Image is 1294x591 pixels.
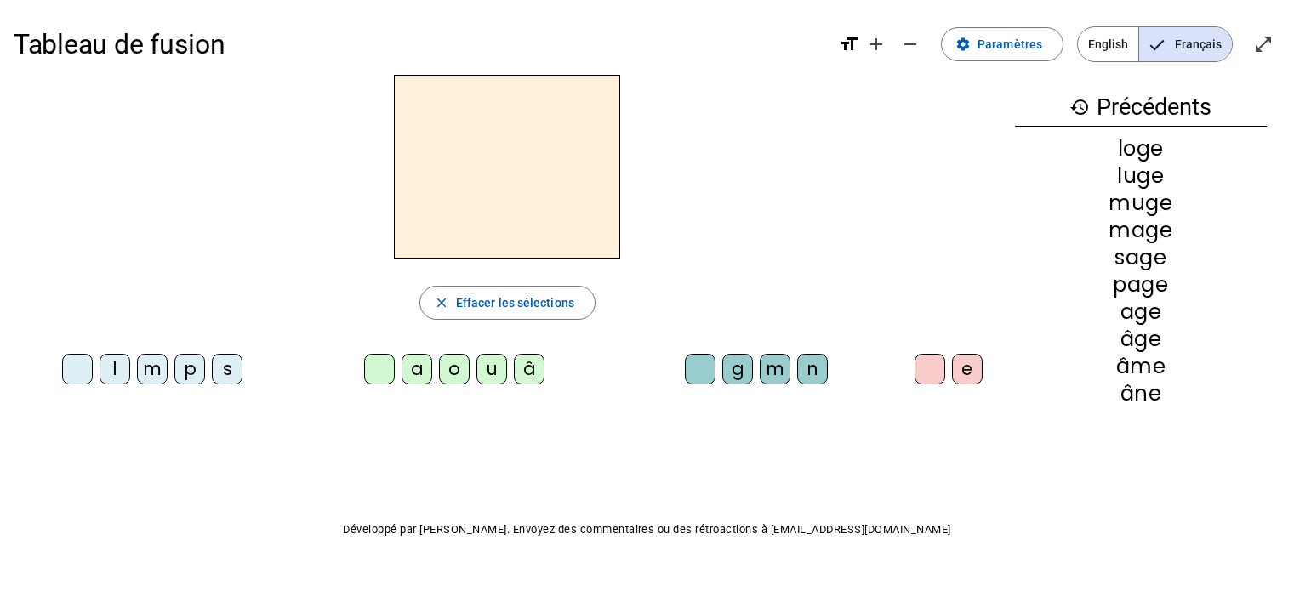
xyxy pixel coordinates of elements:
[1015,356,1267,377] div: âme
[941,27,1063,61] button: Paramètres
[760,354,790,384] div: m
[1078,27,1138,61] span: English
[439,354,470,384] div: o
[866,34,886,54] mat-icon: add
[1077,26,1233,62] mat-button-toggle-group: Language selection
[1015,220,1267,241] div: mage
[402,354,432,384] div: a
[722,354,753,384] div: g
[1015,193,1267,213] div: muge
[1015,88,1267,127] h3: Précédents
[419,286,596,320] button: Effacer les sélections
[434,295,449,310] mat-icon: close
[456,293,574,313] span: Effacer les sélections
[1015,139,1267,159] div: loge
[100,354,130,384] div: l
[1015,384,1267,404] div: âne
[514,354,544,384] div: â
[1015,247,1267,268] div: sage
[1015,329,1267,349] div: âge
[900,34,921,54] mat-icon: remove
[1253,34,1274,54] mat-icon: open_in_full
[14,17,825,71] h1: Tableau de fusion
[476,354,507,384] div: u
[978,34,1042,54] span: Paramètres
[1015,166,1267,186] div: luge
[137,354,168,384] div: m
[1139,27,1232,61] span: Français
[174,354,205,384] div: p
[1015,302,1267,322] div: age
[1069,97,1090,117] mat-icon: history
[14,520,1280,540] p: Développé par [PERSON_NAME]. Envoyez des commentaires ou des rétroactions à [EMAIL_ADDRESS][DOMAI...
[1015,275,1267,295] div: page
[859,27,893,61] button: Augmenter la taille de la police
[952,354,983,384] div: e
[797,354,828,384] div: n
[1246,27,1280,61] button: Entrer en plein écran
[893,27,927,61] button: Diminuer la taille de la police
[212,354,242,384] div: s
[955,37,971,52] mat-icon: settings
[839,34,859,54] mat-icon: format_size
